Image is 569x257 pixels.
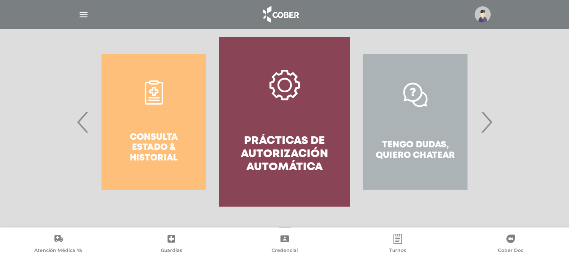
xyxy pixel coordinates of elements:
a: Guardias [115,234,228,255]
a: Credencial [228,234,341,255]
a: Cober Doc [454,234,567,255]
a: Prácticas de autorización automática [219,37,350,207]
span: Next [478,99,495,145]
img: logo_cober_home-white.png [258,4,302,25]
a: Atención Médica Ya [2,234,115,255]
span: Turnos [389,247,406,255]
img: profile-placeholder.svg [475,6,491,22]
a: Turnos [341,234,454,255]
span: Guardias [161,247,182,255]
span: Cober Doc [498,247,523,255]
h4: Prácticas de autorización automática [234,135,335,174]
span: Credencial [272,247,298,255]
img: Cober_menu-lines-white.svg [78,9,89,20]
span: Previous [75,99,91,145]
span: Atención Médica Ya [34,247,82,255]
